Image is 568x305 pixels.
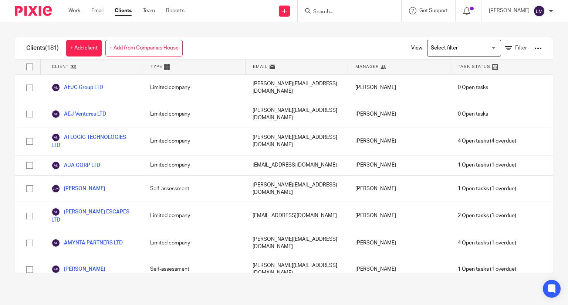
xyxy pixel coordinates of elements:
[245,202,348,229] div: [EMAIL_ADDRESS][DOMAIN_NAME]
[427,40,501,56] div: Search for option
[458,137,516,145] span: (4 overdue)
[348,256,450,282] div: [PERSON_NAME]
[458,84,488,91] span: 0 Open tasks
[533,5,545,17] img: svg%3E
[348,230,450,256] div: [PERSON_NAME]
[458,212,516,219] span: (1 overdue)
[51,133,60,142] img: svg%3E
[458,265,516,273] span: (1 overdue)
[45,45,59,51] span: (181)
[26,44,59,52] h1: Clients
[348,101,450,127] div: [PERSON_NAME]
[143,202,245,229] div: Limited company
[458,239,489,247] span: 4 Open tasks
[253,64,268,70] span: Email
[51,239,60,247] img: svg%3E
[355,64,379,70] span: Manager
[51,265,60,274] img: svg%3E
[348,75,450,101] div: [PERSON_NAME]
[400,37,542,59] div: View:
[348,127,450,155] div: [PERSON_NAME]
[51,184,60,193] img: svg%3E
[68,7,80,14] a: Work
[143,101,245,127] div: Limited company
[51,161,60,170] img: svg%3E
[151,64,162,70] span: Type
[51,208,60,216] img: svg%3E
[245,75,348,101] div: [PERSON_NAME][EMAIL_ADDRESS][DOMAIN_NAME]
[115,7,132,14] a: Clients
[51,110,60,119] img: svg%3E
[143,230,245,256] div: Limited company
[458,110,488,118] span: 0 Open tasks
[245,256,348,282] div: [PERSON_NAME][EMAIL_ADDRESS][DOMAIN_NAME]
[66,40,102,56] a: + Add client
[458,239,516,247] span: (1 overdue)
[458,64,490,70] span: Task Status
[52,64,69,70] span: Client
[51,265,105,274] a: [PERSON_NAME]
[245,230,348,256] div: [PERSON_NAME][EMAIL_ADDRESS][DOMAIN_NAME]
[428,42,497,55] input: Search for option
[51,133,135,149] a: AI LOGIC TECHNOLOGIES LTD
[51,83,103,92] a: AEJC Group LTD
[51,239,123,247] a: AMYNTA PARTNERS LTD
[458,185,516,192] span: (1 overdue)
[419,8,448,13] span: Get Support
[143,256,245,282] div: Self-assessment
[458,137,489,145] span: 4 Open tasks
[143,75,245,101] div: Limited company
[312,9,379,16] input: Search
[51,208,135,224] a: [PERSON_NAME] ESCAPES LTD
[458,161,516,169] span: (1 overdue)
[15,6,52,16] img: Pixie
[51,83,60,92] img: svg%3E
[245,155,348,175] div: [EMAIL_ADDRESS][DOMAIN_NAME]
[245,127,348,155] div: [PERSON_NAME][EMAIL_ADDRESS][DOMAIN_NAME]
[515,45,527,51] span: Filter
[51,161,100,170] a: AJA CORP LTD
[348,155,450,175] div: [PERSON_NAME]
[51,184,105,193] a: [PERSON_NAME]
[91,7,104,14] a: Email
[458,161,489,169] span: 1 Open tasks
[348,176,450,202] div: [PERSON_NAME]
[245,101,348,127] div: [PERSON_NAME][EMAIL_ADDRESS][DOMAIN_NAME]
[143,127,245,155] div: Limited company
[245,176,348,202] div: [PERSON_NAME][EMAIL_ADDRESS][DOMAIN_NAME]
[348,202,450,229] div: [PERSON_NAME]
[143,176,245,202] div: Self-assessment
[166,7,185,14] a: Reports
[23,60,37,74] input: Select all
[143,7,155,14] a: Team
[458,212,489,219] span: 2 Open tasks
[458,265,489,273] span: 1 Open tasks
[489,7,530,14] p: [PERSON_NAME]
[143,155,245,175] div: Limited company
[51,110,106,119] a: AEJ Ventures LTD
[458,185,489,192] span: 1 Open tasks
[105,40,183,56] a: + Add from Companies House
